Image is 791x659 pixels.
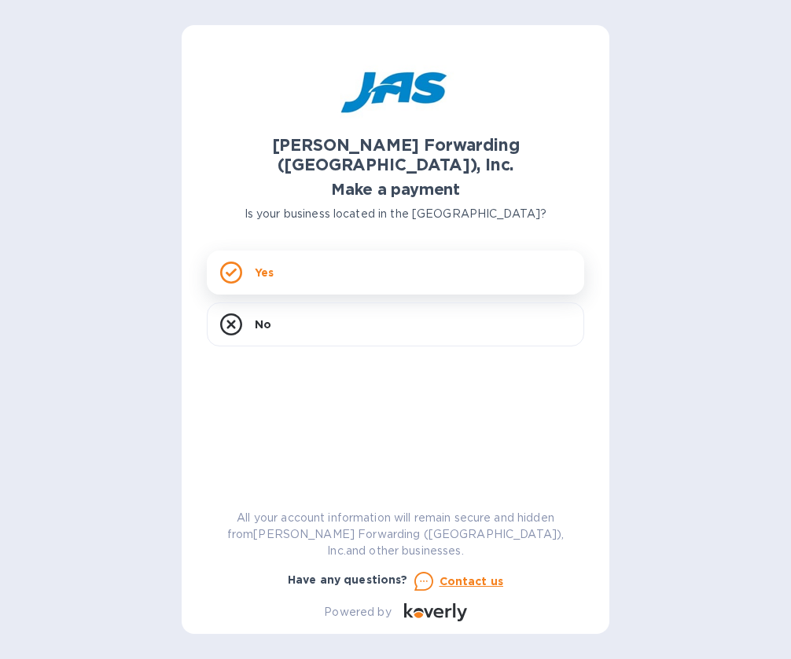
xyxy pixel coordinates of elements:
p: Yes [255,265,274,280]
b: [PERSON_NAME] Forwarding ([GEOGRAPHIC_DATA]), Inc. [272,135,520,174]
p: Is your business located in the [GEOGRAPHIC_DATA]? [207,206,584,222]
h1: Make a payment [207,181,584,199]
b: Have any questions? [288,573,408,586]
p: No [255,317,271,332]
p: All your account information will remain secure and hidden from [PERSON_NAME] Forwarding ([GEOGRA... [207,510,584,559]
u: Contact us [440,575,504,588]
p: Powered by [324,604,391,621]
